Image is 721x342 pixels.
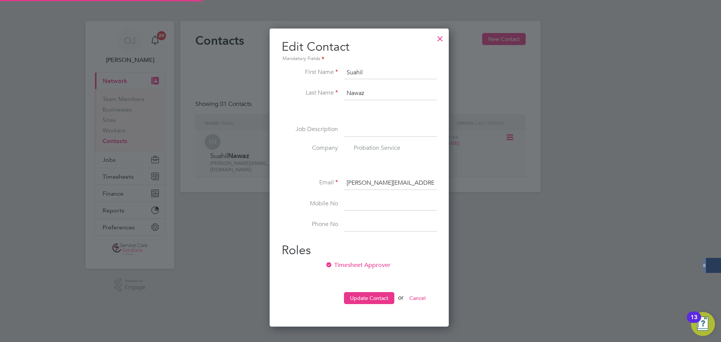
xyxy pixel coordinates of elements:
[282,89,338,97] label: Last Name
[282,144,338,152] label: Company
[282,68,338,76] label: First Name
[282,125,338,133] label: Job Description
[282,220,338,228] label: Phone No
[282,243,437,258] h2: Roles
[282,261,437,277] li: Timesheet Approver
[344,292,394,304] button: Update Contact
[282,200,338,208] label: Mobile No
[282,39,437,63] h2: Edit Contact
[344,144,400,152] label: Probation Service
[282,55,437,63] div: Mandatory Fields
[403,292,431,304] button: Cancel
[691,312,715,336] button: Open Resource Center, 13 new notifications
[282,179,338,187] label: Email
[282,292,437,312] li: or
[691,317,697,327] div: 13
